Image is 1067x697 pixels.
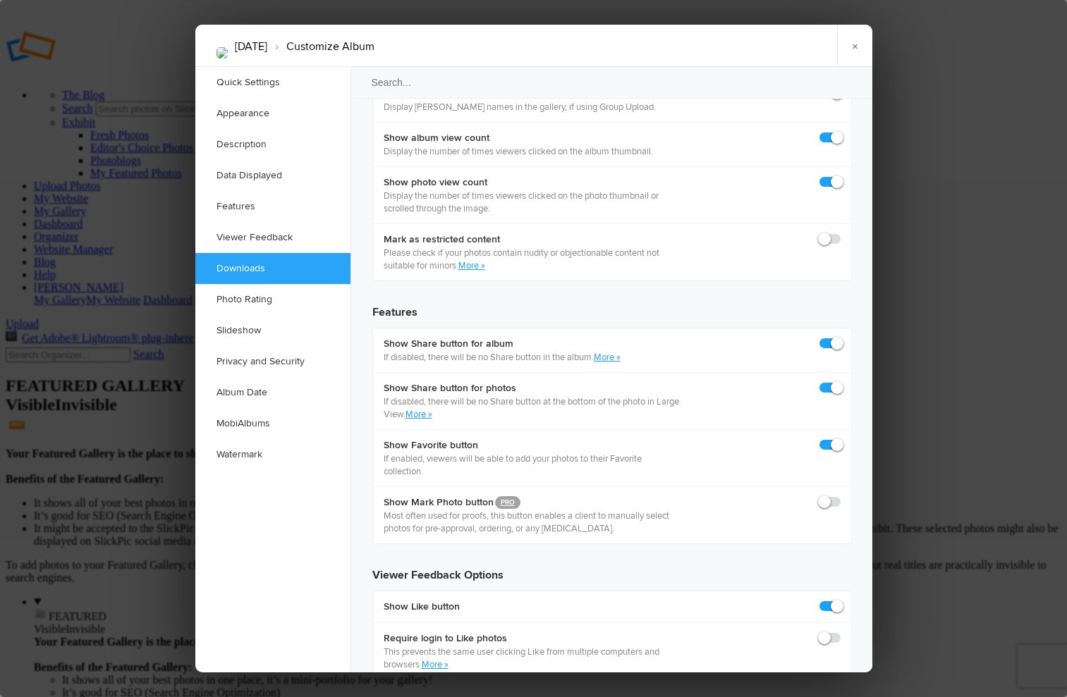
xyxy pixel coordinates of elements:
[195,346,350,377] a: Privacy and Security
[195,377,350,408] a: Album Date
[195,315,350,346] a: Slideshow
[195,160,350,191] a: Data Displayed
[495,496,520,509] a: PRO
[384,452,681,478] p: If enabled, viewers will be able to add your photos to their Favorite collection.
[195,253,350,284] a: Downloads
[267,35,374,58] li: Customize Album
[422,659,449,670] a: More »
[384,101,656,113] p: Display [PERSON_NAME] names in the gallery, if using Group Upload.
[195,67,350,98] a: Quick Settings
[458,260,485,271] a: More »
[384,395,681,421] p: If disabled, there will be no Share button at the bottom of the photo in Large View.
[384,145,653,158] p: Display the number of times viewers clicked on the album thumbnail.
[195,191,350,222] a: Features
[384,600,460,614] b: Show Like button
[384,438,681,452] b: Show Favorite button
[406,409,432,420] a: More »
[384,495,681,510] b: Show Mark Photo button
[235,35,267,58] li: [DATE]
[384,510,681,535] p: Most often used for proofs, this button enables a client to manually select photos for pre-approv...
[384,646,681,671] p: This prevents the same user clicking Like from multiple computers and browsers.
[372,555,852,584] h3: Viewer Feedback Options
[594,352,621,363] a: More »
[384,233,681,247] b: Mark as restricted content
[384,175,681,190] b: Show photo view count
[384,631,681,646] b: Require login to Like photos
[384,381,681,395] b: Show Share button for photos
[837,25,872,67] a: ×
[195,222,350,253] a: Viewer Feedback
[195,129,350,160] a: Description
[384,337,621,351] b: Show Share button for album
[195,408,350,439] a: MobiAlbums
[195,439,350,470] a: Watermark
[195,98,350,129] a: Appearance
[350,66,874,99] input: Search...
[372,292,852,321] h3: Features
[384,131,653,145] b: Show album view count
[384,351,621,364] p: If disabled, there will be no Share button in the album.
[384,190,681,215] p: Display the number of times viewers clicked on the photo thumbnail or scrolled through the image.
[217,47,228,58] img: 2025-08-21_Josey_First_Day_of_School-06.jpg
[195,284,350,315] a: Photo Rating
[384,247,681,272] p: Please check if your photos contain nudity or objectionable content not suitable for minors.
